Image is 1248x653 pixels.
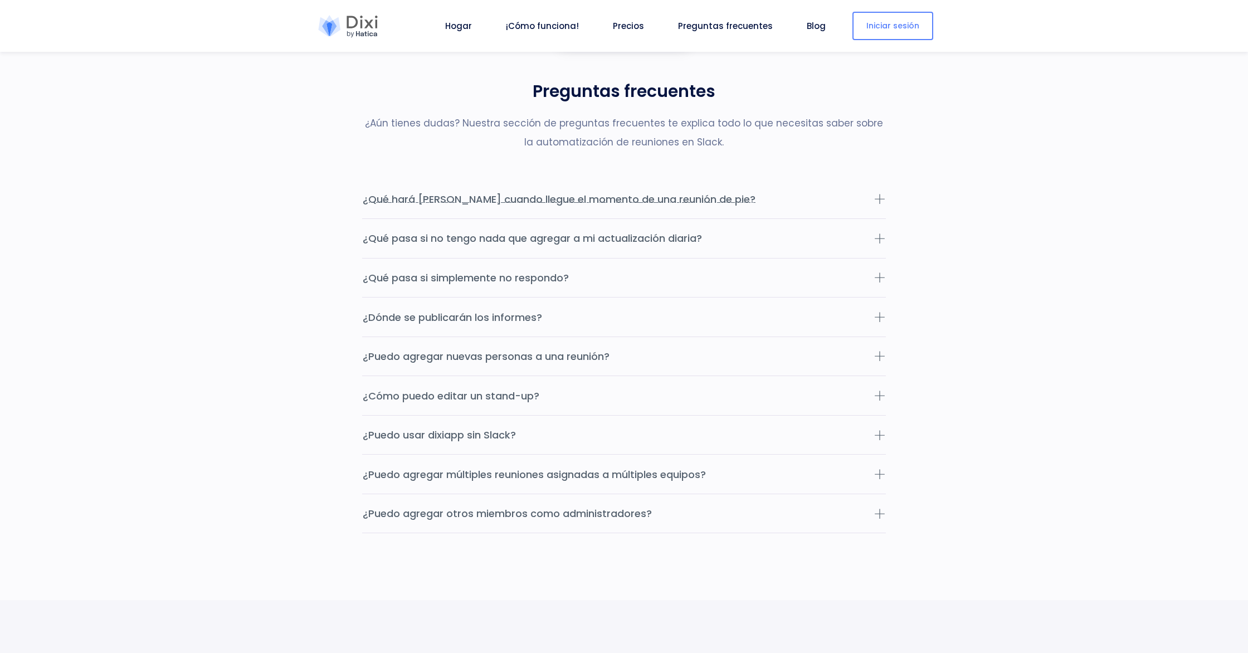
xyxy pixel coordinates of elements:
font: Iniciar sesión [866,20,919,31]
font: ¿Dónde se publicarán los informes? [363,310,542,324]
font: Hogar [445,20,472,32]
button: ¿Puedo agregar múltiples reuniones asignadas a múltiples equipos? [362,455,886,494]
button: ¿Qué pasa si simplemente no respondo? [362,259,886,298]
a: Blog [802,20,830,32]
a: Precios [608,20,649,32]
button: ¿Qué pasa si no tengo nada que agregar a mi actualización diaria? [362,219,886,258]
a: Hogar [441,20,476,32]
button: ¿Puedo agregar nuevas personas a una reunión? [362,337,886,376]
font: ¿Puedo agregar múltiples reuniones asignadas a múltiples equipos? [363,467,706,481]
font: Preguntas frecuentes [678,20,773,32]
button: ¿Puedo agregar otros miembros como administradores? [362,494,886,533]
font: Precios [613,20,644,32]
button: ¿Dónde se publicarán los informes? [362,298,886,337]
font: ¿Qué pasa si simplemente no respondo? [363,271,569,285]
font: ¿Puedo agregar otros miembros como administradores? [363,506,652,520]
font: ¡Cómo funciona! [506,20,579,32]
button: ¿Qué hará [PERSON_NAME] cuando llegue el momento de una reunión de pie? [362,179,886,218]
a: ¡Cómo funciona! [501,20,583,32]
font: Preguntas frecuentes [533,79,715,103]
button: ¿Cómo puedo editar un stand-up? [362,376,886,415]
font: ¿Qué pasa si no tengo nada que agregar a mi actualización diaria? [363,232,702,246]
font: ¿Qué hará [PERSON_NAME] cuando llegue el momento de una reunión de pie? [363,192,755,206]
font: ¿Aún tienes dudas? Nuestra sección de preguntas frecuentes te explica todo lo que necesitas saber... [365,116,883,149]
a: Iniciar sesión [852,12,933,40]
font: Blog [807,20,826,32]
button: ¿Puedo usar dixiapp sin Slack? [362,416,886,455]
font: ¿Puedo usar dixiapp sin Slack? [363,428,516,442]
a: Preguntas frecuentes [674,20,777,32]
font: ¿Cómo puedo editar un stand-up? [363,389,539,403]
font: ¿Puedo agregar nuevas personas a una reunión? [363,349,610,363]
